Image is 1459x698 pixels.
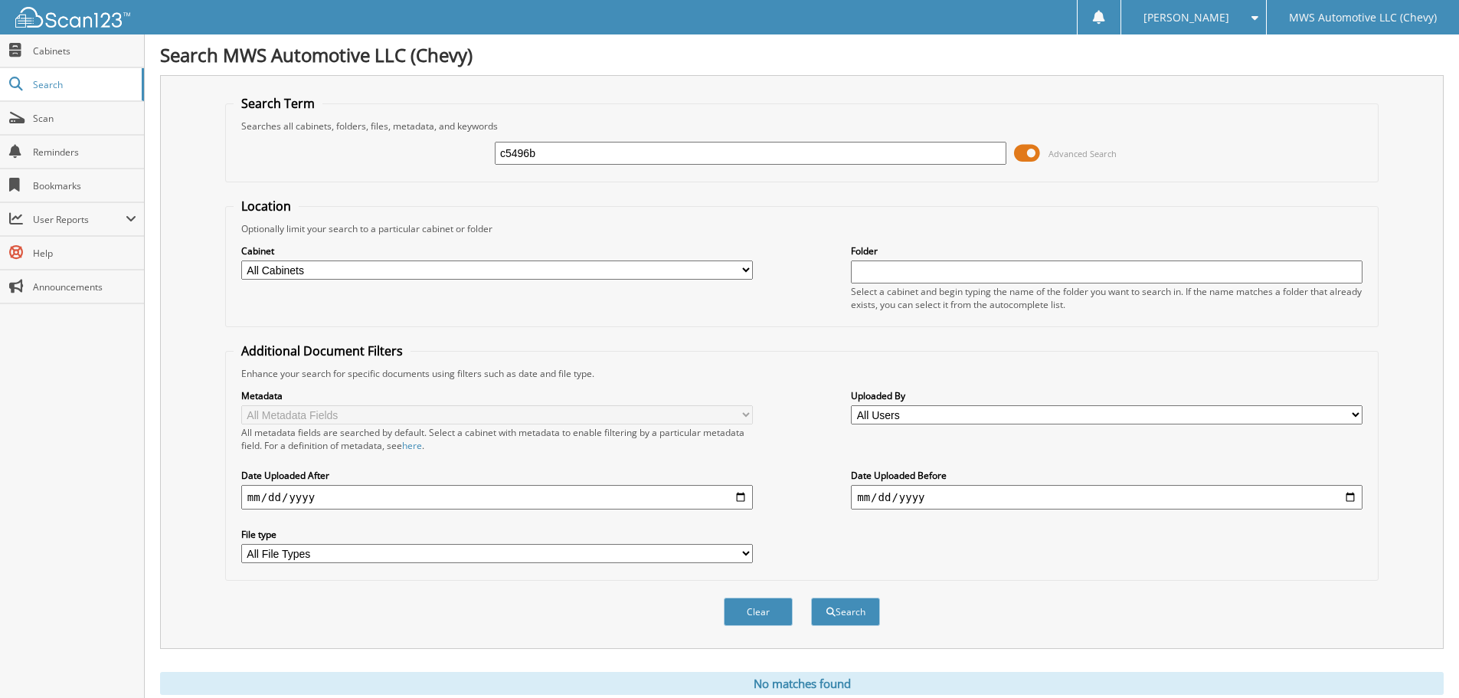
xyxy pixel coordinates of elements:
[234,95,322,112] legend: Search Term
[241,528,753,541] label: File type
[33,280,136,293] span: Announcements
[241,244,753,257] label: Cabinet
[1289,13,1437,22] span: MWS Automotive LLC (Chevy)
[33,44,136,57] span: Cabinets
[33,213,126,226] span: User Reports
[33,179,136,192] span: Bookmarks
[402,439,422,452] a: here
[851,389,1362,402] label: Uploaded By
[851,244,1362,257] label: Folder
[241,426,753,452] div: All metadata fields are searched by default. Select a cabinet with metadata to enable filtering b...
[33,78,134,91] span: Search
[160,42,1444,67] h1: Search MWS Automotive LLC (Chevy)
[160,672,1444,695] div: No matches found
[851,469,1362,482] label: Date Uploaded Before
[1048,148,1117,159] span: Advanced Search
[724,598,793,626] button: Clear
[851,285,1362,311] div: Select a cabinet and begin typing the name of the folder you want to search in. If the name match...
[1143,13,1229,22] span: [PERSON_NAME]
[234,222,1370,235] div: Optionally limit your search to a particular cabinet or folder
[234,120,1370,133] div: Searches all cabinets, folders, files, metadata, and keywords
[241,469,753,482] label: Date Uploaded After
[234,342,411,359] legend: Additional Document Filters
[33,146,136,159] span: Reminders
[811,598,880,626] button: Search
[33,247,136,260] span: Help
[851,485,1362,510] input: end
[241,389,753,402] label: Metadata
[234,367,1370,380] div: Enhance your search for specific documents using filters such as date and file type.
[234,198,299,215] legend: Location
[15,7,130,28] img: scan123-logo-white.svg
[33,112,136,125] span: Scan
[241,485,753,510] input: start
